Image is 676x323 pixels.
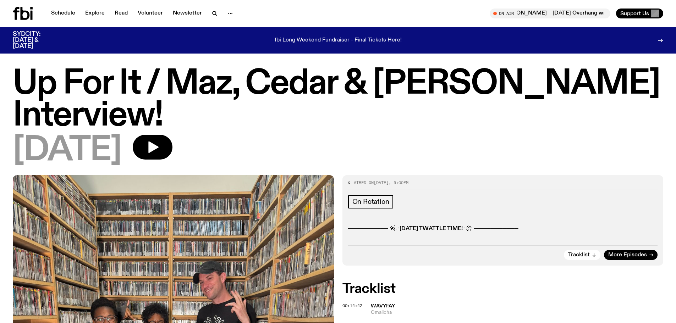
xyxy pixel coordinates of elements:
a: More Episodes [604,250,658,260]
span: , 5:00pm [389,180,408,185]
a: Read [110,9,132,18]
p: ────────── ꧁:･ ･:꧂ ─────────── [348,225,658,232]
span: [DATE] [374,180,389,185]
a: Schedule [47,9,79,18]
span: Support Us [620,10,649,17]
span: More Episodes [608,252,647,258]
button: Tracklist [564,250,600,260]
h1: Up For It / Maz, Cedar & [PERSON_NAME] Interview! [13,68,663,132]
span: Tracklist [568,252,590,258]
h3: SYDCITY: [DATE] & [DATE] [13,31,58,49]
span: Omalicha [371,309,664,316]
a: On Rotation [348,195,394,208]
h2: Tracklist [342,283,664,295]
p: fbi Long Weekend Fundraiser - Final Tickets Here! [275,37,402,44]
span: 00:14:42 [342,303,362,308]
strong: [DATE] TWATTLE TIME! [400,226,463,232]
button: 00:14:42 [342,304,362,308]
a: Newsletter [169,9,206,18]
a: Volunteer [133,9,167,18]
button: Support Us [616,9,663,18]
a: Explore [81,9,109,18]
button: On Air[DATE] Overhang with [PERSON_NAME][DATE] Overhang with [PERSON_NAME] [490,9,610,18]
span: WAVYFAY [371,303,395,308]
span: On Rotation [352,198,389,206]
span: Aired on [354,180,374,185]
span: [DATE] [13,135,121,167]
